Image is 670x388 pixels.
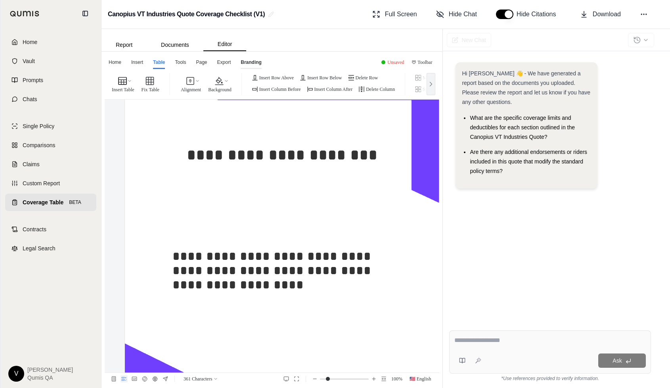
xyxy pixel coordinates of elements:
span: Vault [23,57,35,65]
button: Split Cell [413,85,443,94]
button: Editor [203,38,247,51]
button: Report [101,38,147,51]
span: Full Screen [385,10,417,19]
span: Prompts [23,76,43,84]
span: Toolbar [417,58,432,66]
span: BETA [67,198,83,206]
a: Home [5,33,96,51]
a: Chats [5,90,96,108]
button: Delete Column [356,85,397,94]
span: Characters [182,375,220,383]
button: Full Screen [369,6,420,22]
button: Insert Row Above [250,73,296,83]
div: Table [153,59,165,69]
button: Insert Table [109,73,136,95]
p: Insert Table [112,86,134,94]
span: Comparisons [23,141,55,149]
button: Insert Column Before [250,85,303,94]
div: Export [217,59,231,69]
span: Claims [23,160,40,168]
span: Are there any additional endorsements or riders included in this quote that modify the standard p... [470,149,587,174]
p: Fix Table [142,86,159,94]
a: Coverage TableBETA [5,194,96,211]
a: Prompts [5,71,96,89]
span: [PERSON_NAME] [27,366,73,374]
div: *Use references provided to verify information. [449,374,651,382]
span: Hide Chat [449,10,477,19]
div: Branding [241,59,262,69]
h2: Canopius VT Industries Quote Coverage Checklist (V1) [108,7,265,21]
a: Contracts [5,221,96,238]
a: Comparisons [5,136,96,154]
div: Home [109,59,121,69]
button: Fix Table [138,73,161,95]
button: Insert Column After [305,85,355,94]
button: Unsaved [378,58,407,67]
a: Custom Report [5,175,96,192]
p: Delete Column [366,85,395,93]
span: Legal Search [23,244,56,252]
a: Legal Search [5,240,96,257]
div: Page [196,59,207,69]
button: Documents [147,38,203,51]
p: Split Cell [423,85,441,93]
div: Tools [175,59,186,69]
button: Alignment [178,73,203,95]
button: Insert Row Below [298,73,344,83]
span: 100% [389,375,404,383]
button: Ask [598,353,646,368]
span: What are the specific coverage limits and deductibles for each section outlined in the Canopius V... [470,115,575,140]
p: Background [208,86,232,94]
img: Qumis Logo [10,11,40,17]
button: 100% [390,375,404,382]
span: Single Policy [23,122,54,130]
button: Collapse sidebar [79,7,92,20]
p: Merge Cells [423,74,446,82]
p: Alignment [181,86,201,94]
div: Insert [131,59,143,69]
p: Insert Column After [314,85,353,93]
span: Download [593,10,621,19]
a: Claims [5,156,96,173]
span: Unsaved [387,60,404,65]
span: Contracts [23,225,46,233]
button: Hide Chat [433,6,480,22]
a: Vault [5,52,96,70]
p: Insert Row Below [307,74,342,82]
span: Custom Report [23,179,60,187]
button: Toolbar [408,58,435,67]
button: Delete Row [346,73,380,83]
p: Insert Row Above [259,74,294,82]
button: Merge Cells [413,73,448,83]
button: 🇱🇷 English [407,375,434,382]
button: Download [577,6,624,22]
span: 361 [184,375,191,383]
span: Ask [613,357,622,364]
span: Home [23,38,37,46]
span: Chats [23,95,37,103]
p: Delete Row [356,74,378,82]
div: V [8,366,24,382]
span: Qumis QA [27,374,73,382]
a: Single Policy [5,117,96,135]
button: 361Characters [180,375,220,382]
span: Hi [PERSON_NAME] 👋 - We have generated a report based on the documents you uploaded. Please revie... [462,70,590,105]
button: Background [205,73,234,95]
span: Hide Citations [517,10,561,19]
span: Coverage Table [23,198,63,206]
p: Insert Column Before [259,85,301,93]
